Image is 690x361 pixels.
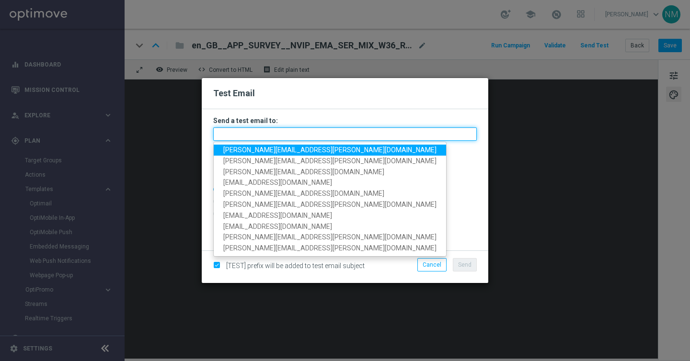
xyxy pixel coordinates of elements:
[214,166,446,177] a: [PERSON_NAME][EMAIL_ADDRESS][DOMAIN_NAME]
[453,258,477,271] button: Send
[417,258,447,271] button: Cancel
[223,244,437,252] span: [PERSON_NAME][EMAIL_ADDRESS][PERSON_NAME][DOMAIN_NAME]
[214,199,446,210] a: [PERSON_NAME][EMAIL_ADDRESS][PERSON_NAME][DOMAIN_NAME]
[214,156,446,167] a: [PERSON_NAME][EMAIL_ADDRESS][PERSON_NAME][DOMAIN_NAME]
[214,243,446,254] a: [PERSON_NAME][EMAIL_ADDRESS][PERSON_NAME][DOMAIN_NAME]
[226,262,365,270] span: [TEST] prefix will be added to test email subject
[214,145,446,156] a: [PERSON_NAME][EMAIL_ADDRESS][PERSON_NAME][DOMAIN_NAME]
[223,212,332,219] span: [EMAIL_ADDRESS][DOMAIN_NAME]
[223,168,384,175] span: [PERSON_NAME][EMAIL_ADDRESS][DOMAIN_NAME]
[223,190,384,197] span: [PERSON_NAME][EMAIL_ADDRESS][DOMAIN_NAME]
[223,146,437,154] span: [PERSON_NAME][EMAIL_ADDRESS][PERSON_NAME][DOMAIN_NAME]
[213,116,477,125] h3: Send a test email to:
[214,188,446,199] a: [PERSON_NAME][EMAIL_ADDRESS][DOMAIN_NAME]
[223,179,332,186] span: [EMAIL_ADDRESS][DOMAIN_NAME]
[214,210,446,221] a: [EMAIL_ADDRESS][DOMAIN_NAME]
[223,233,437,241] span: [PERSON_NAME][EMAIL_ADDRESS][PERSON_NAME][DOMAIN_NAME]
[458,261,471,268] span: Send
[223,222,332,230] span: [EMAIL_ADDRESS][DOMAIN_NAME]
[214,232,446,243] a: [PERSON_NAME][EMAIL_ADDRESS][PERSON_NAME][DOMAIN_NAME]
[223,157,437,165] span: [PERSON_NAME][EMAIL_ADDRESS][PERSON_NAME][DOMAIN_NAME]
[214,221,446,232] a: [EMAIL_ADDRESS][DOMAIN_NAME]
[214,177,446,188] a: [EMAIL_ADDRESS][DOMAIN_NAME]
[223,201,437,208] span: [PERSON_NAME][EMAIL_ADDRESS][PERSON_NAME][DOMAIN_NAME]
[213,88,477,99] h2: Test Email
